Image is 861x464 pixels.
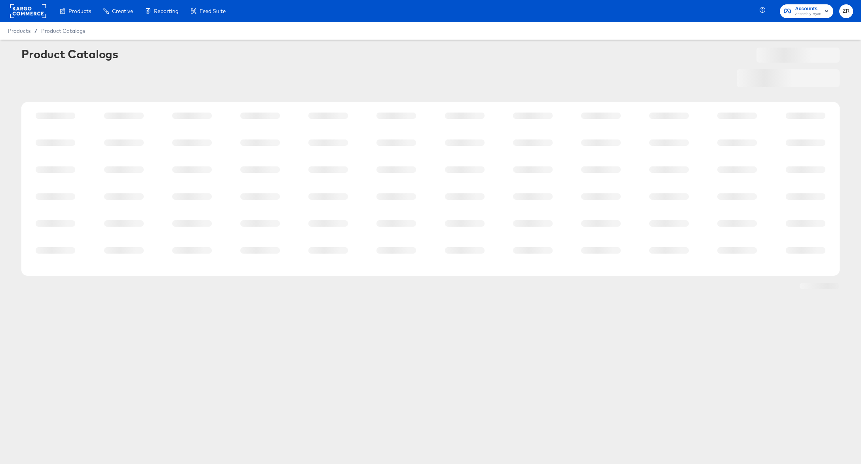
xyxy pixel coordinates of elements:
button: ZR [839,4,853,18]
span: Accounts [795,5,821,13]
span: / [30,28,41,34]
div: Product Catalogs [21,48,118,60]
span: ZR [842,7,850,16]
button: AccountsAssembly-Hyatt [780,4,833,18]
span: Feed Suite [200,8,226,14]
span: Products [8,28,30,34]
a: Product Catalogs [41,28,85,34]
span: Assembly-Hyatt [795,11,821,17]
span: Reporting [154,8,179,14]
span: Products [68,8,91,14]
span: Creative [112,8,133,14]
